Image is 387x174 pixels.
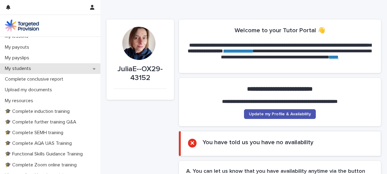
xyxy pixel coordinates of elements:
span: Update my Profile & Availability [249,112,311,116]
p: 🎓 Complete Zoom online training [2,162,82,168]
p: Complete conclusive report [2,76,68,82]
a: Update my Profile & Availability [244,109,316,119]
p: 🎓 Complete induction training [2,109,75,114]
p: 🎓 Complete AQA UAS Training [2,141,77,146]
p: My payslips [2,55,34,61]
h2: Welcome to your Tutor Portal 👋 [235,27,325,34]
img: M5nRWzHhSzIhMunXDL62 [5,19,39,32]
p: My students [2,66,36,71]
p: My payouts [2,44,34,50]
p: 🎓 Complete further training Q&A [2,119,81,125]
p: Upload my documents [2,87,57,93]
h2: You have told us you have no availability [203,139,313,146]
p: JuliaE--OX29-43152 [114,65,167,82]
p: My resources [2,98,38,104]
p: My lessons [2,33,33,39]
p: 🎓 Complete SEMH training [2,130,68,136]
p: 🎓 Functional Skills Guidance Training [2,151,88,157]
